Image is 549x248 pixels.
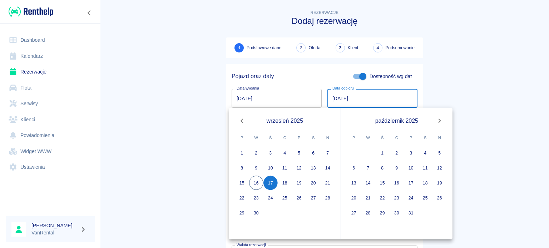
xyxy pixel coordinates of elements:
[263,176,278,190] button: 17
[6,64,95,80] a: Rezerwacje
[362,131,375,145] span: wtorek
[306,146,321,160] button: 6
[235,146,249,160] button: 1
[321,146,335,160] button: 7
[327,89,417,108] input: DD.MM.YYYY
[6,143,95,160] a: Widget WWW
[249,161,263,175] button: 9
[263,146,278,160] button: 3
[292,146,306,160] button: 5
[6,96,95,112] a: Serwisy
[418,146,432,160] button: 4
[238,44,240,52] span: 1
[247,45,281,51] span: Podstawowe dane
[348,45,358,51] span: Klient
[6,127,95,143] a: Powiadomienia
[300,44,302,52] span: 2
[292,176,306,190] button: 19
[347,206,361,220] button: 27
[390,161,404,175] button: 9
[263,161,278,175] button: 10
[404,176,418,190] button: 17
[432,161,447,175] button: 12
[306,191,321,205] button: 27
[433,131,446,145] span: niedziela
[418,176,432,190] button: 18
[418,161,432,175] button: 11
[237,86,259,91] label: Data wydania
[9,6,53,17] img: Renthelp logo
[404,161,418,175] button: 10
[293,131,306,145] span: piątek
[278,146,292,160] button: 4
[306,176,321,190] button: 20
[404,146,418,160] button: 3
[278,131,291,145] span: czwartek
[405,131,417,145] span: piątek
[361,206,375,220] button: 28
[375,206,390,220] button: 29
[235,176,249,190] button: 15
[292,161,306,175] button: 12
[249,206,263,220] button: 30
[332,86,354,91] label: Data odbioru
[6,80,95,96] a: Flota
[347,191,361,205] button: 20
[263,191,278,205] button: 24
[419,131,432,145] span: sobota
[307,131,320,145] span: sobota
[390,191,404,205] button: 23
[390,146,404,160] button: 2
[84,8,95,17] button: Zwiń nawigację
[321,191,335,205] button: 28
[249,176,263,190] button: 16
[385,45,415,51] span: Podsumowanie
[375,176,390,190] button: 15
[375,161,390,175] button: 8
[418,191,432,205] button: 25
[376,44,379,52] span: 4
[390,176,404,190] button: 16
[311,10,338,15] span: Rezerwacje
[347,176,361,190] button: 13
[249,146,263,160] button: 2
[375,191,390,205] button: 22
[235,206,249,220] button: 29
[361,176,375,190] button: 14
[404,206,418,220] button: 31
[432,146,447,160] button: 5
[232,89,322,108] input: DD.MM.YYYY
[390,131,403,145] span: czwartek
[250,131,263,145] span: wtorek
[278,161,292,175] button: 11
[347,161,361,175] button: 6
[6,32,95,48] a: Dashboard
[339,44,342,52] span: 3
[6,159,95,175] a: Ustawienia
[235,161,249,175] button: 8
[375,116,418,125] span: październik 2025
[278,176,292,190] button: 18
[237,242,266,248] label: Waluta rezerwacji
[292,191,306,205] button: 26
[321,161,335,175] button: 14
[235,191,249,205] button: 22
[361,161,375,175] button: 7
[31,222,77,229] h6: [PERSON_NAME]
[321,131,334,145] span: niedziela
[6,112,95,128] a: Klienci
[308,45,320,51] span: Oferta
[278,191,292,205] button: 25
[376,131,389,145] span: środa
[6,48,95,64] a: Kalendarz
[432,113,447,128] button: Next month
[31,229,77,237] p: VanRental
[432,191,447,205] button: 26
[236,131,248,145] span: poniedziałek
[235,113,249,128] button: Previous month
[267,116,303,125] span: wrzesień 2025
[264,131,277,145] span: środa
[347,131,360,145] span: poniedziałek
[321,176,335,190] button: 21
[226,16,423,26] h3: Dodaj rezerwację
